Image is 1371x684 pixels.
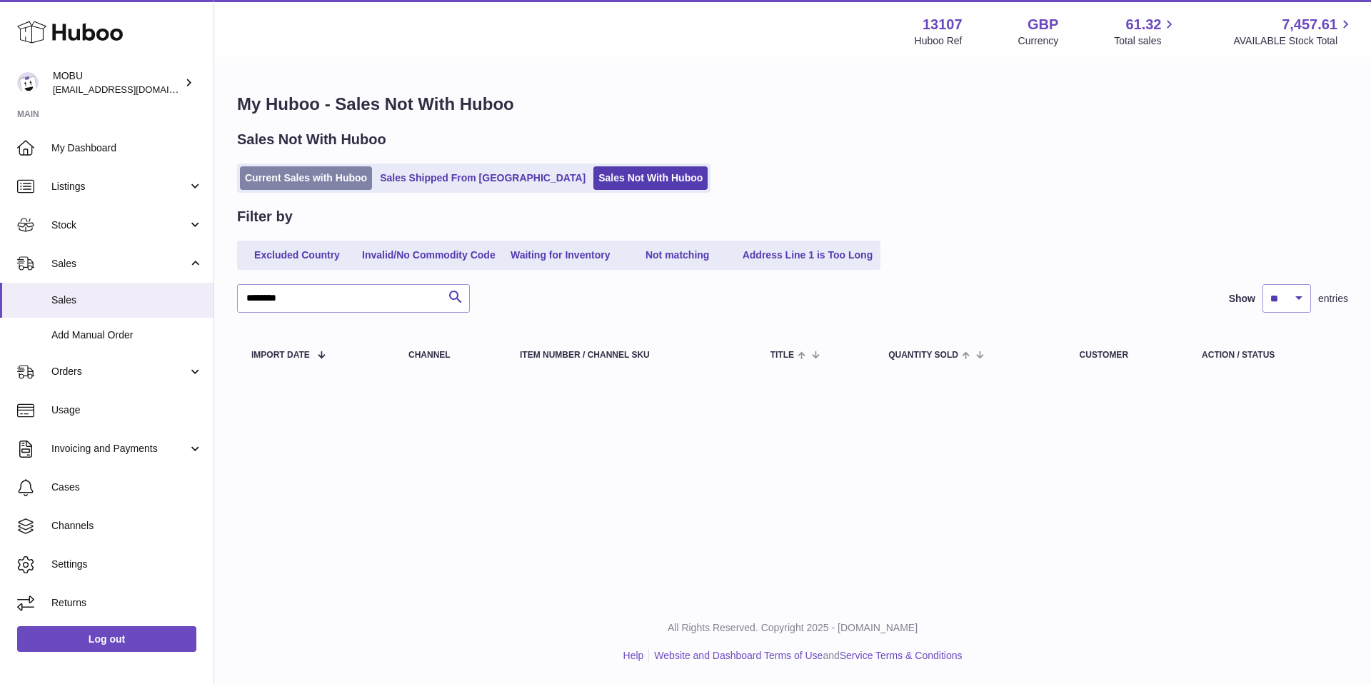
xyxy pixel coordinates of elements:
[51,180,188,193] span: Listings
[51,442,188,456] span: Invoicing and Payments
[408,351,491,360] div: Channel
[1233,34,1354,48] span: AVAILABLE Stock Total
[503,243,618,267] a: Waiting for Inventory
[623,650,644,661] a: Help
[51,328,203,342] span: Add Manual Order
[1229,292,1255,306] label: Show
[1080,351,1173,360] div: Customer
[1114,15,1177,48] a: 61.32 Total sales
[51,558,203,571] span: Settings
[251,351,310,360] span: Import date
[51,596,203,610] span: Returns
[649,649,962,663] li: and
[51,293,203,307] span: Sales
[915,34,963,48] div: Huboo Ref
[1202,351,1334,360] div: Action / Status
[237,130,386,149] h2: Sales Not With Huboo
[1233,15,1354,48] a: 7,457.61 AVAILABLE Stock Total
[51,403,203,417] span: Usage
[1028,15,1058,34] strong: GBP
[840,650,963,661] a: Service Terms & Conditions
[1018,34,1059,48] div: Currency
[1318,292,1348,306] span: entries
[738,243,878,267] a: Address Line 1 is Too Long
[53,69,181,96] div: MOBU
[375,166,591,190] a: Sales Shipped From [GEOGRAPHIC_DATA]
[53,84,210,95] span: [EMAIL_ADDRESS][DOMAIN_NAME]
[237,207,293,226] h2: Filter by
[357,243,501,267] a: Invalid/No Commodity Code
[51,519,203,533] span: Channels
[240,166,372,190] a: Current Sales with Huboo
[770,351,794,360] span: Title
[520,351,742,360] div: Item Number / Channel SKU
[1125,15,1161,34] span: 61.32
[1114,34,1177,48] span: Total sales
[226,621,1360,635] p: All Rights Reserved. Copyright 2025 - [DOMAIN_NAME]
[51,481,203,494] span: Cases
[923,15,963,34] strong: 13107
[17,72,39,94] img: mo@mobu.co.uk
[888,351,958,360] span: Quantity Sold
[1282,15,1337,34] span: 7,457.61
[51,218,188,232] span: Stock
[51,257,188,271] span: Sales
[51,141,203,155] span: My Dashboard
[654,650,823,661] a: Website and Dashboard Terms of Use
[240,243,354,267] a: Excluded Country
[237,93,1348,116] h1: My Huboo - Sales Not With Huboo
[17,626,196,652] a: Log out
[621,243,735,267] a: Not matching
[593,166,708,190] a: Sales Not With Huboo
[51,365,188,378] span: Orders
